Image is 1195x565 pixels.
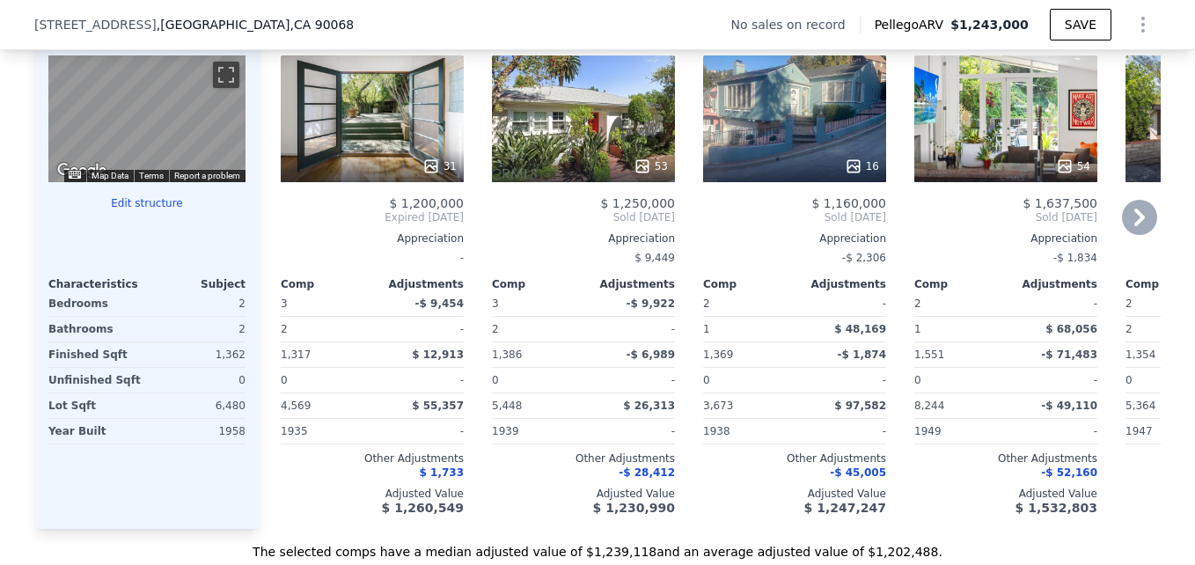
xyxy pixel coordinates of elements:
[914,419,1002,444] div: 1949
[914,297,921,310] span: 2
[492,374,499,386] span: 0
[795,277,886,291] div: Adjustments
[150,368,246,393] div: 0
[48,419,143,444] div: Year Built
[213,62,239,88] button: Toggle fullscreen view
[492,231,675,246] div: Appreciation
[703,210,886,224] span: Sold [DATE]
[1125,349,1155,361] span: 1,354
[834,400,886,412] span: $ 97,582
[804,501,886,515] span: $ 1,247,247
[372,277,464,291] div: Adjustments
[623,400,675,412] span: $ 26,313
[281,231,464,246] div: Appreciation
[834,323,886,335] span: $ 48,169
[376,419,464,444] div: -
[48,55,246,182] div: Street View
[914,400,944,412] span: 8,244
[53,159,111,182] img: Google
[281,317,369,341] div: 2
[281,246,464,270] div: -
[634,158,668,175] div: 53
[703,349,733,361] span: 1,369
[950,18,1029,32] span: $1,243,000
[1009,368,1097,393] div: -
[412,400,464,412] span: $ 55,357
[382,501,464,515] span: $ 1,260,549
[914,451,1097,466] div: Other Adjustments
[389,196,464,210] span: $ 1,200,000
[139,171,164,180] a: Terms (opens in new tab)
[412,349,464,361] span: $ 12,913
[420,466,464,479] span: $ 1,733
[634,252,675,264] span: $ 9,449
[914,487,1097,501] div: Adjusted Value
[34,16,157,33] span: [STREET_ADDRESS]
[150,419,246,444] div: 1958
[587,419,675,444] div: -
[1006,277,1097,291] div: Adjustments
[798,419,886,444] div: -
[290,18,354,32] span: , CA 90068
[492,487,675,501] div: Adjusted Value
[914,277,1006,291] div: Comp
[583,277,675,291] div: Adjustments
[1009,419,1097,444] div: -
[914,317,1002,341] div: 1
[1125,400,1155,412] span: 5,364
[150,393,246,418] div: 6,480
[376,368,464,393] div: -
[376,317,464,341] div: -
[422,158,457,175] div: 31
[281,297,288,310] span: 3
[1125,297,1133,310] span: 2
[703,231,886,246] div: Appreciation
[703,297,710,310] span: 2
[492,297,499,310] span: 3
[1050,9,1111,40] button: SAVE
[492,277,583,291] div: Comp
[875,16,951,33] span: Pellego ARV
[914,210,1097,224] span: Sold [DATE]
[281,451,464,466] div: Other Adjustments
[703,400,733,412] span: 3,673
[150,317,246,341] div: 2
[1056,158,1090,175] div: 54
[492,210,675,224] span: Sold [DATE]
[69,171,81,179] button: Keyboard shortcuts
[48,342,143,367] div: Finished Sqft
[492,400,522,412] span: 5,448
[1009,291,1097,316] div: -
[703,451,886,466] div: Other Adjustments
[627,297,675,310] span: -$ 9,922
[600,196,675,210] span: $ 1,250,000
[703,277,795,291] div: Comp
[914,349,944,361] span: 1,551
[1041,349,1097,361] span: -$ 71,483
[593,501,675,515] span: $ 1,230,990
[627,349,675,361] span: -$ 6,989
[415,297,464,310] span: -$ 9,454
[703,374,710,386] span: 0
[1053,252,1097,264] span: -$ 1,834
[92,170,128,182] button: Map Data
[281,400,311,412] span: 4,569
[281,374,288,386] span: 0
[838,349,886,361] span: -$ 1,874
[150,342,246,367] div: 1,362
[281,277,372,291] div: Comp
[1125,7,1161,42] button: Show Options
[703,317,791,341] div: 1
[1015,501,1097,515] span: $ 1,532,803
[830,466,886,479] span: -$ 45,005
[1041,466,1097,479] span: -$ 52,160
[492,451,675,466] div: Other Adjustments
[157,16,354,33] span: , [GEOGRAPHIC_DATA]
[703,419,791,444] div: 1938
[1023,196,1097,210] span: $ 1,637,500
[703,487,886,501] div: Adjusted Value
[492,349,522,361] span: 1,386
[281,487,464,501] div: Adjusted Value
[48,368,143,393] div: Unfinished Sqft
[798,368,886,393] div: -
